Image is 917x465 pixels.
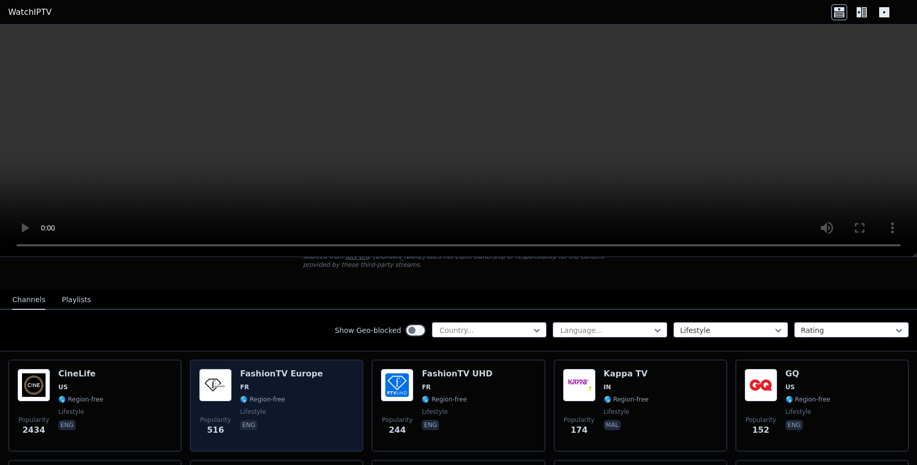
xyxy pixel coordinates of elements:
p: eng [58,420,76,430]
img: Kappa TV [563,369,596,401]
span: 2434 [23,424,46,436]
h6: GQ [785,369,831,379]
h6: Kappa TV [604,369,649,379]
span: 174 [571,424,587,436]
span: 🌎 Region-free [604,395,649,404]
span: Popularity [18,416,49,424]
p: eng [422,420,439,430]
span: 🌎 Region-free [240,395,285,404]
span: Popularity [382,416,412,424]
span: lifestyle [240,408,266,416]
p: eng [785,420,803,430]
h6: FashionTV Europe [240,369,323,379]
h6: CineLife [58,369,103,379]
p: mal [604,420,621,430]
span: 516 [207,424,224,436]
span: Popularity [564,416,595,424]
span: US [58,383,68,391]
span: 🌎 Region-free [58,395,103,404]
span: 🌎 Region-free [422,395,467,404]
img: FashionTV Europe [199,369,232,401]
span: Popularity [746,416,776,424]
h6: FashionTV UHD [422,369,492,379]
label: Show Geo-blocked [335,325,401,335]
span: US [785,383,795,391]
p: eng [240,420,257,430]
span: lifestyle [604,408,629,416]
img: CineLife [17,369,50,401]
span: lifestyle [58,408,84,416]
span: 244 [389,424,406,436]
img: GQ [745,369,777,401]
span: FR [422,383,430,391]
button: Channels [12,290,46,310]
span: 152 [752,424,769,436]
img: FashionTV UHD [381,369,413,401]
button: Playlists [62,290,91,310]
a: WatchIPTV [8,6,52,18]
span: IN [604,383,612,391]
span: Popularity [200,416,231,424]
span: lifestyle [785,408,811,416]
span: FR [240,383,249,391]
span: lifestyle [422,408,447,416]
span: 🌎 Region-free [785,395,831,404]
